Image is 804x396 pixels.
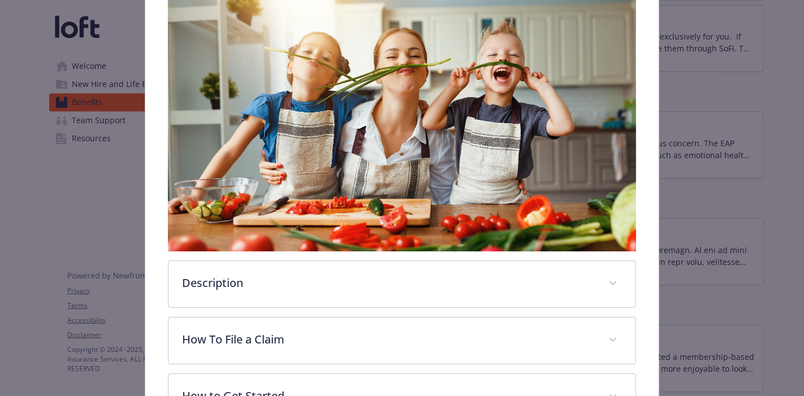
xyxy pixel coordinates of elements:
div: How To File a Claim [168,317,636,364]
p: How To File a Claim [182,331,595,348]
p: Description [182,275,595,291]
div: Description [168,261,636,307]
